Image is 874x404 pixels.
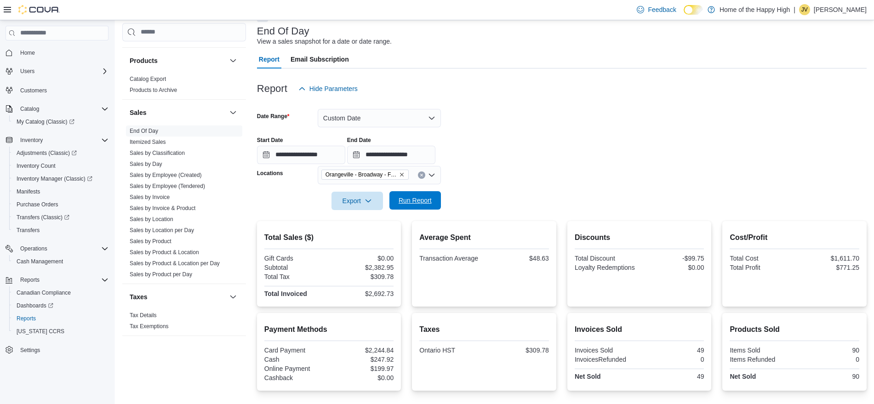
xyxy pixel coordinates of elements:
[130,87,177,93] a: Products to Archive
[347,146,435,164] input: Press the down key to open a popover containing a calendar.
[20,68,34,75] span: Users
[130,160,162,168] span: Sales by Day
[419,347,482,354] div: Ontario HST
[122,74,246,99] div: Products
[257,113,290,120] label: Date Range
[9,211,112,224] a: Transfers (Classic)
[17,315,36,322] span: Reports
[130,172,202,178] a: Sales by Employee (Created)
[264,374,327,381] div: Cashback
[641,255,704,262] div: -$99.75
[17,345,44,356] a: Settings
[13,256,67,267] a: Cash Management
[796,347,859,354] div: 90
[17,118,74,125] span: My Catalog (Classic)
[17,243,51,254] button: Operations
[17,258,63,265] span: Cash Management
[228,291,239,302] button: Taxes
[2,242,112,255] button: Operations
[17,135,46,146] button: Inventory
[2,102,112,115] button: Catalog
[130,249,199,256] span: Sales by Product & Location
[130,171,202,179] span: Sales by Employee (Created)
[17,149,77,157] span: Adjustments (Classic)
[130,56,158,65] h3: Products
[17,302,53,309] span: Dashboards
[130,292,148,302] h3: Taxes
[130,205,195,211] a: Sales by Invoice & Product
[295,80,361,98] button: Hide Parameters
[130,128,158,134] a: End Of Day
[326,170,397,179] span: Orangeville - Broadway - Fire & Flower
[13,199,62,210] a: Purchase Orders
[264,324,394,335] h2: Payment Methods
[9,299,112,312] a: Dashboards
[419,232,549,243] h2: Average Spent
[130,323,169,330] span: Tax Exemptions
[17,328,64,335] span: [US_STATE] CCRS
[20,49,35,57] span: Home
[2,273,112,286] button: Reports
[9,255,112,268] button: Cash Management
[796,356,859,363] div: 0
[130,149,185,157] span: Sales by Classification
[633,0,680,19] a: Feedback
[122,310,246,336] div: Taxes
[575,264,638,271] div: Loyalty Redemptions
[2,83,112,97] button: Customers
[17,243,109,254] span: Operations
[264,273,327,280] div: Total Tax
[331,255,394,262] div: $0.00
[9,325,112,338] button: [US_STATE] CCRS
[9,185,112,198] button: Manifests
[130,182,205,190] span: Sales by Employee (Tendered)
[130,150,185,156] a: Sales by Classification
[20,276,40,284] span: Reports
[2,65,112,78] button: Users
[9,172,112,185] a: Inventory Manager (Classic)
[730,324,859,335] h2: Products Sold
[419,324,549,335] h2: Taxes
[122,125,246,284] div: Sales
[17,66,109,77] span: Users
[17,274,109,285] span: Reports
[730,255,793,262] div: Total Cost
[130,323,169,330] a: Tax Exemptions
[130,216,173,222] a: Sales by Location
[130,108,147,117] h3: Sales
[684,5,703,15] input: Dark Mode
[337,192,377,210] span: Export
[9,115,112,128] a: My Catalog (Classic)
[13,300,109,311] span: Dashboards
[130,139,166,145] a: Itemized Sales
[17,84,109,96] span: Customers
[20,105,39,113] span: Catalog
[641,356,704,363] div: 0
[641,264,704,271] div: $0.00
[130,76,166,82] a: Catalog Export
[17,344,109,356] span: Settings
[399,196,432,205] span: Run Report
[331,273,394,280] div: $309.78
[257,170,283,177] label: Locations
[130,161,162,167] a: Sales by Day
[641,347,704,354] div: 49
[419,255,482,262] div: Transaction Average
[575,232,704,243] h2: Discounts
[264,365,327,372] div: Online Payment
[20,87,47,94] span: Customers
[389,191,441,210] button: Run Report
[2,343,112,357] button: Settings
[730,373,756,380] strong: Net Sold
[331,264,394,271] div: $2,382.95
[20,347,40,354] span: Settings
[130,216,173,223] span: Sales by Location
[264,290,307,297] strong: Total Invoiced
[730,356,793,363] div: Items Refunded
[9,224,112,237] button: Transfers
[347,137,371,144] label: End Date
[13,173,109,184] span: Inventory Manager (Classic)
[13,326,109,337] span: Washington CCRS
[9,312,112,325] button: Reports
[13,148,109,159] span: Adjustments (Classic)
